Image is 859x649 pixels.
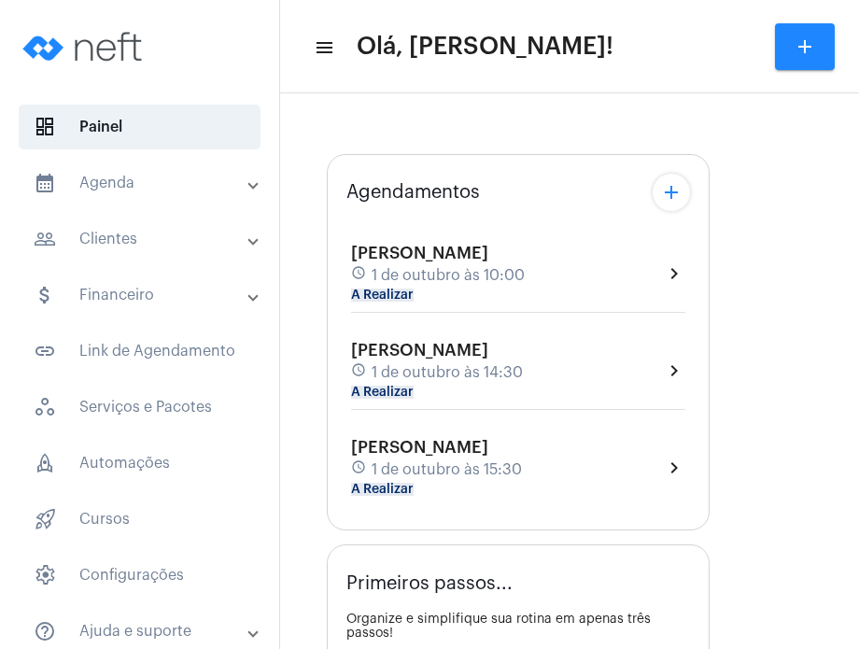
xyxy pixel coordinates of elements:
[372,461,522,478] span: 1 de outubro às 15:30
[346,182,480,203] span: Agendamentos
[794,35,816,58] mat-icon: add
[19,105,261,149] span: Painel
[34,396,56,418] span: sidenav icon
[15,9,155,84] img: logo-neft-novo-2.png
[34,228,56,250] mat-icon: sidenav icon
[351,483,414,496] mat-chip: A Realizar
[663,457,685,479] mat-icon: chevron_right
[660,181,683,204] mat-icon: add
[372,364,523,381] span: 1 de outubro às 14:30
[34,620,249,642] mat-panel-title: Ajuda e suporte
[34,284,249,306] mat-panel-title: Financeiro
[663,262,685,285] mat-icon: chevron_right
[351,362,368,383] mat-icon: schedule
[34,564,56,586] span: sidenav icon
[34,340,56,362] mat-icon: sidenav icon
[11,273,279,317] mat-expansion-panel-header: sidenav iconFinanceiro
[346,613,651,640] span: Organize e simplifique sua rotina em apenas três passos!
[34,284,56,306] mat-icon: sidenav icon
[357,32,613,62] span: Olá, [PERSON_NAME]!
[351,245,488,261] span: [PERSON_NAME]
[663,360,685,382] mat-icon: chevron_right
[351,289,414,302] mat-chip: A Realizar
[11,161,279,205] mat-expansion-panel-header: sidenav iconAgenda
[351,265,368,286] mat-icon: schedule
[351,386,414,399] mat-chip: A Realizar
[34,116,56,138] span: sidenav icon
[34,508,56,530] span: sidenav icon
[11,217,279,261] mat-expansion-panel-header: sidenav iconClientes
[346,573,513,594] span: Primeiros passos...
[351,342,488,359] span: [PERSON_NAME]
[351,459,368,480] mat-icon: schedule
[19,497,261,542] span: Cursos
[34,172,56,194] mat-icon: sidenav icon
[372,267,525,284] span: 1 de outubro às 10:00
[19,441,261,486] span: Automações
[34,228,249,250] mat-panel-title: Clientes
[314,36,332,59] mat-icon: sidenav icon
[19,329,261,374] span: Link de Agendamento
[34,620,56,642] mat-icon: sidenav icon
[351,439,488,456] span: [PERSON_NAME]
[19,553,261,598] span: Configurações
[34,172,249,194] mat-panel-title: Agenda
[34,452,56,474] span: sidenav icon
[19,385,261,430] span: Serviços e Pacotes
